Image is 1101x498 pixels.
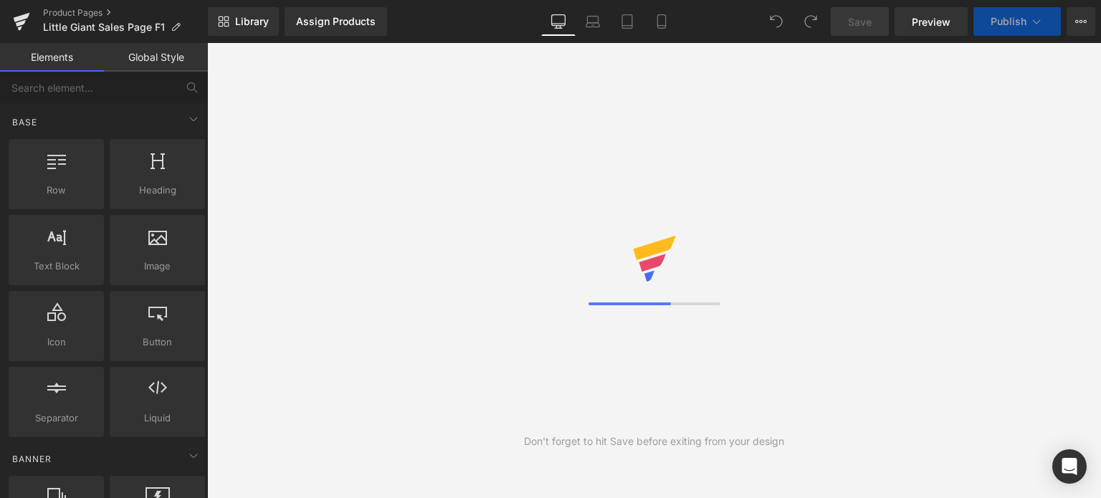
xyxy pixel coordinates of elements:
span: Publish [991,16,1026,27]
a: Mobile [644,7,679,36]
span: Row [13,183,100,198]
button: Publish [973,7,1061,36]
span: Library [235,15,269,28]
button: More [1067,7,1095,36]
span: Liquid [114,411,201,426]
a: Global Style [104,43,208,72]
span: Button [114,335,201,350]
a: Laptop [576,7,610,36]
span: Icon [13,335,100,350]
button: Redo [796,7,825,36]
button: Undo [762,7,791,36]
a: New Library [208,7,279,36]
span: Little Giant Sales Page F1 [43,21,165,33]
a: Tablet [610,7,644,36]
span: Heading [114,183,201,198]
a: Product Pages [43,7,208,19]
span: Text Block [13,259,100,274]
span: Banner [11,452,53,466]
div: Assign Products [296,16,376,27]
span: Image [114,259,201,274]
a: Desktop [541,7,576,36]
span: Preview [912,14,950,29]
span: Save [848,14,872,29]
a: Preview [895,7,968,36]
div: Don't forget to hit Save before exiting from your design [524,434,784,449]
span: Base [11,115,39,129]
div: Open Intercom Messenger [1052,449,1087,484]
span: Separator [13,411,100,426]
